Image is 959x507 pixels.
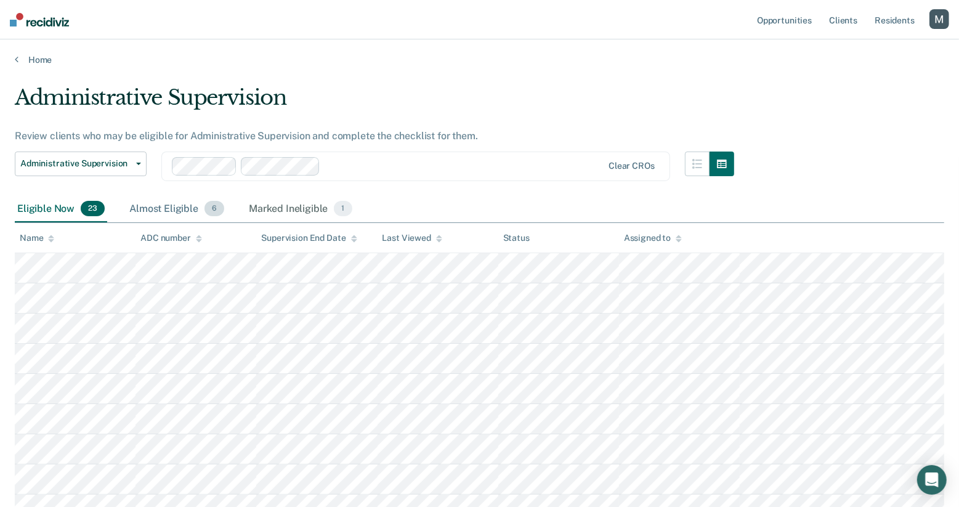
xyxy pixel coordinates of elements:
div: Status [503,233,530,243]
img: Recidiviz [10,13,69,26]
div: Supervision End Date [261,233,357,243]
div: ADC number [140,233,202,243]
div: Open Intercom Messenger [917,465,947,495]
a: Home [15,54,944,65]
div: Eligible Now23 [15,196,107,223]
span: 6 [204,201,224,217]
span: 1 [334,201,352,217]
span: 23 [81,201,105,217]
div: Clear CROs [609,161,655,171]
div: Review clients who may be eligible for Administrative Supervision and complete the checklist for ... [15,130,734,142]
div: Last Viewed [382,233,442,243]
button: Administrative Supervision [15,152,147,176]
div: Almost Eligible6 [127,196,227,223]
div: Marked Ineligible1 [246,196,355,223]
span: Administrative Supervision [20,158,131,169]
div: Assigned to [624,233,682,243]
div: Administrative Supervision [15,85,734,120]
div: Name [20,233,54,243]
